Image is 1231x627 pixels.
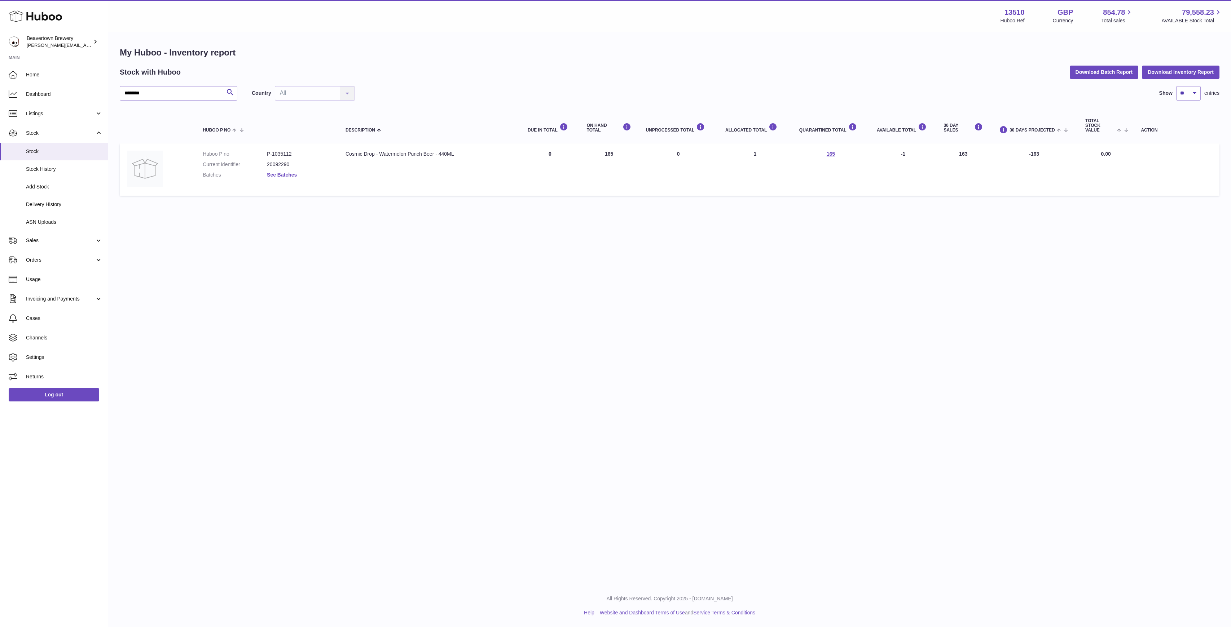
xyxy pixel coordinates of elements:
span: Stock [26,148,102,155]
div: Huboo Ref [1001,17,1025,24]
a: Website and Dashboard Terms of Use [600,610,685,615]
td: 163 [936,143,990,196]
span: Total stock value [1085,119,1115,133]
span: [PERSON_NAME][EMAIL_ADDRESS][PERSON_NAME][DOMAIN_NAME] [27,42,183,48]
td: 0 [638,143,718,196]
button: Download Inventory Report [1142,66,1219,79]
dd: 20092290 [267,161,331,168]
strong: GBP [1058,8,1073,17]
span: Settings [26,354,102,361]
span: 30 DAYS PROJECTED [1010,128,1055,133]
span: Sales [26,237,95,244]
span: Huboo P no [203,128,230,133]
li: and [597,609,755,616]
div: Beavertown Brewery [27,35,92,49]
span: Orders [26,257,95,263]
dd: P-1035112 [267,151,331,157]
span: Stock History [26,166,102,173]
span: Home [26,71,102,78]
a: 165 [827,151,835,157]
a: 854.78 Total sales [1101,8,1133,24]
span: Dashboard [26,91,102,98]
span: 0.00 [1101,151,1111,157]
td: 1 [718,143,792,196]
span: AVAILABLE Stock Total [1161,17,1222,24]
span: entries [1204,90,1219,97]
p: All Rights Reserved. Copyright 2025 - [DOMAIN_NAME] [114,595,1225,602]
strong: 13510 [1004,8,1025,17]
span: Returns [26,373,102,380]
span: Usage [26,276,102,283]
td: 0 [520,143,580,196]
a: 79,558.23 AVAILABLE Stock Total [1161,8,1222,24]
dt: Batches [203,172,267,178]
a: Log out [9,388,99,401]
div: QUARANTINED Total [799,123,862,133]
img: Matthew.McCormack@beavertownbrewery.co.uk [9,36,19,47]
span: Add Stock [26,183,102,190]
span: 854.78 [1103,8,1125,17]
h1: My Huboo - Inventory report [120,47,1219,58]
span: Cases [26,315,102,322]
span: Stock [26,130,95,137]
a: Help [584,610,594,615]
div: Cosmic Drop - Watermelon Punch Beer - 440ML [346,151,513,157]
td: -163 [990,143,1078,196]
a: See Batches [267,172,297,178]
span: Listings [26,110,95,117]
td: 165 [580,143,639,196]
div: AVAILABLE Total [877,123,929,133]
dt: Huboo P no [203,151,267,157]
div: Currency [1053,17,1073,24]
span: Invoicing and Payments [26,295,95,302]
span: Delivery History [26,201,102,208]
h2: Stock with Huboo [120,67,181,77]
span: Description [346,128,375,133]
label: Show [1159,90,1173,97]
div: ON HAND Total [587,123,632,133]
td: -1 [870,143,936,196]
a: Service Terms & Conditions [693,610,755,615]
div: ALLOCATED Total [725,123,785,133]
button: Download Batch Report [1070,66,1139,79]
dt: Current identifier [203,161,267,168]
div: Action [1141,128,1212,133]
img: product image [127,151,163,187]
span: Total sales [1101,17,1133,24]
div: 30 DAY SALES [944,123,983,133]
span: ASN Uploads [26,219,102,226]
span: 79,558.23 [1182,8,1214,17]
div: DUE IN TOTAL [528,123,572,133]
label: Country [252,90,271,97]
span: Channels [26,334,102,341]
div: UNPROCESSED Total [646,123,711,133]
